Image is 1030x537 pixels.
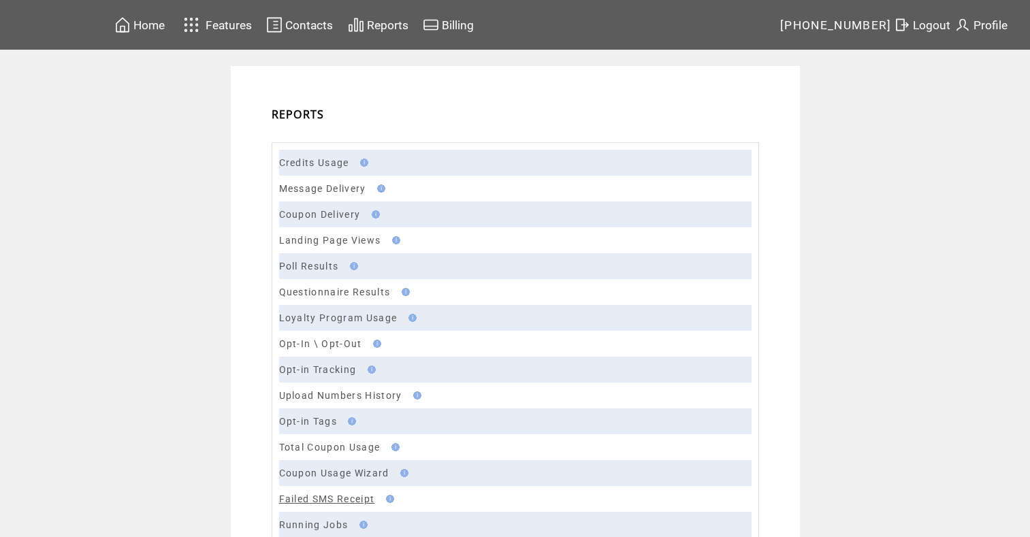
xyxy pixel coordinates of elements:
img: chart.svg [348,16,364,33]
span: REPORTS [272,107,325,122]
span: [PHONE_NUMBER] [780,18,892,32]
a: Contacts [264,14,335,35]
a: Total Coupon Usage [279,442,381,453]
a: Running Jobs [279,519,349,530]
a: Logout [892,14,952,35]
a: Upload Numbers History [279,390,402,401]
a: Questionnaire Results [279,287,391,297]
img: help.gif [369,340,381,348]
img: help.gif [355,521,368,529]
img: help.gif [387,443,400,451]
img: help.gif [409,391,421,400]
img: help.gif [382,495,394,503]
a: Loyalty Program Usage [279,312,398,323]
img: exit.svg [894,16,910,33]
a: Credits Usage [279,157,349,168]
img: help.gif [398,288,410,296]
a: Message Delivery [279,183,366,194]
a: Billing [421,14,476,35]
img: profile.svg [954,16,971,33]
img: help.gif [388,236,400,244]
img: help.gif [364,365,376,374]
img: help.gif [373,184,385,193]
img: help.gif [396,469,408,477]
span: Reports [367,18,408,32]
a: Failed SMS Receipt [279,493,375,504]
img: home.svg [114,16,131,33]
img: features.svg [180,14,204,36]
a: Opt-in Tags [279,416,338,427]
a: Coupon Usage Wizard [279,468,389,478]
a: Opt-In \ Opt-Out [279,338,362,349]
a: Opt-in Tracking [279,364,357,375]
img: creidtcard.svg [423,16,439,33]
a: Features [178,12,255,38]
img: contacts.svg [266,16,283,33]
img: help.gif [368,210,380,218]
span: Features [206,18,252,32]
span: Home [133,18,165,32]
a: Reports [346,14,411,35]
span: Billing [442,18,474,32]
img: help.gif [356,159,368,167]
img: help.gif [346,262,358,270]
img: help.gif [404,314,417,322]
a: Profile [952,14,1010,35]
a: Landing Page Views [279,235,381,246]
span: Contacts [285,18,333,32]
a: Coupon Delivery [279,209,361,220]
a: Poll Results [279,261,339,272]
img: help.gif [344,417,356,425]
span: Logout [913,18,950,32]
span: Profile [973,18,1008,32]
a: Home [112,14,167,35]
